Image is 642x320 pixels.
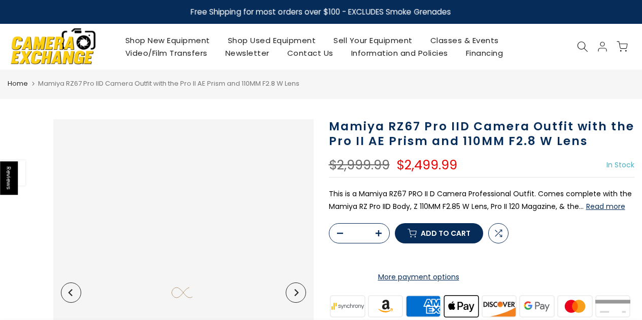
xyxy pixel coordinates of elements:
button: Read more [586,202,625,211]
img: google pay [518,294,556,318]
a: Information and Policies [342,47,457,59]
a: Shop New Equipment [116,34,219,47]
a: Shop Used Equipment [219,34,325,47]
a: Classes & Events [421,34,508,47]
img: master [556,294,594,318]
h1: Mamiya RZ67 Pro IID Camera Outfit with the Pro II AE Prism and 110MM F2.8 W Lens [329,119,635,149]
a: Newsletter [216,47,278,59]
img: amazon payments [366,294,404,318]
img: apple pay [442,294,480,318]
span: Mamiya RZ67 Pro IID Camera Outfit with the Pro II AE Prism and 110MM F2.8 W Lens [38,79,299,88]
span: In Stock [606,160,634,170]
img: discover [480,294,518,318]
img: paypal [594,294,632,318]
span: Add to cart [421,230,470,237]
a: More payment options [329,271,509,283]
del: $2,999.99 [329,156,390,174]
a: Sell Your Equipment [325,34,422,47]
img: synchrony [329,294,367,318]
a: Video/Film Transfers [116,47,216,59]
a: Financing [457,47,512,59]
button: Previous [61,282,81,303]
a: Contact Us [278,47,342,59]
a: Home [8,79,28,89]
button: Add to cart [395,223,483,243]
button: Next [286,282,306,303]
img: american express [404,294,443,318]
strong: Free Shipping for most orders over $100 - EXCLUDES Smoke Grenades [191,7,451,17]
ins: $2,499.99 [396,159,457,172]
p: This is a Mamiya RZ67 PRO II D Camera Professional Outfit. Comes complete with the Mamiya RZ Pro ... [329,188,635,213]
